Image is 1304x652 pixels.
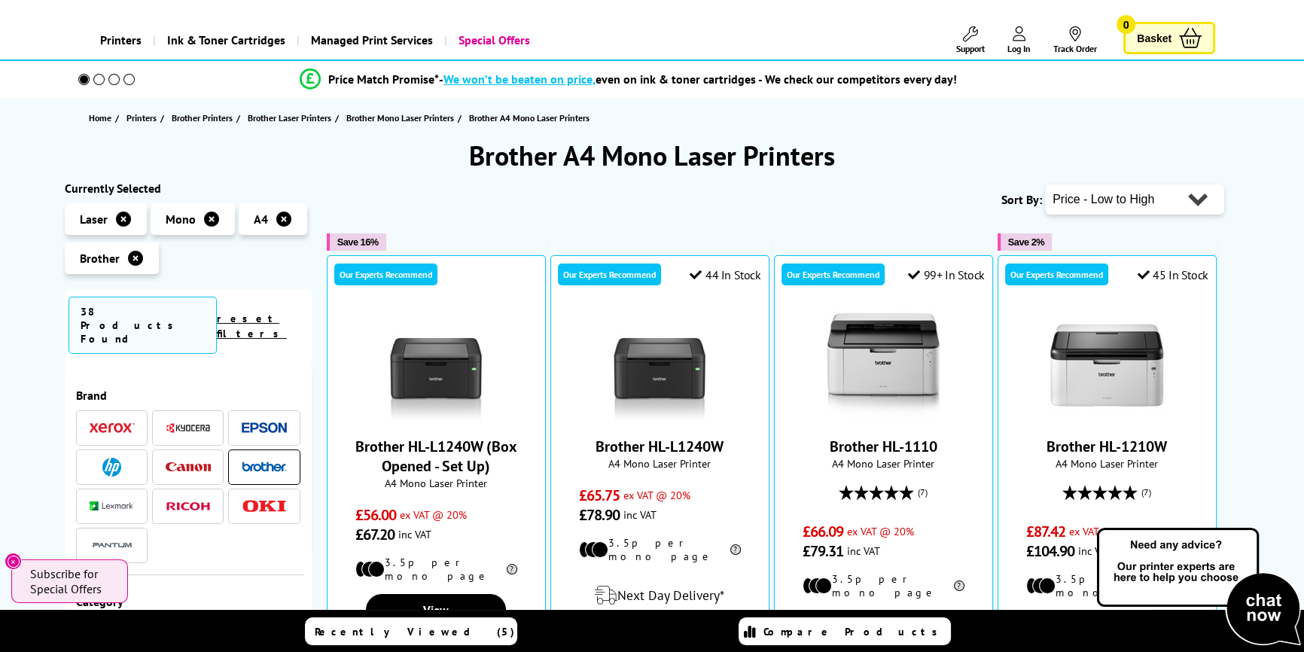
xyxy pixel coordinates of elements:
button: Save 16% [327,233,386,251]
a: Recently Viewed (5) [305,617,517,645]
div: Our Experts Recommend [781,264,885,285]
span: Support [956,43,985,54]
span: £79.31 [803,541,844,561]
span: A4 Mono Laser Printer [335,476,538,490]
img: HP [102,458,121,477]
img: OKI [242,500,287,513]
img: Brother HL-1110 [827,309,940,422]
span: 0 [1117,15,1135,34]
a: Brother HL-L1240W (Box Opened - Set Up) [355,437,517,476]
li: modal_Promise [57,66,1199,93]
a: Special Offers [444,21,541,59]
a: Basket 0 [1123,22,1215,54]
span: A4 [254,212,268,227]
div: Brand [76,388,300,403]
img: Lexmark [90,501,135,510]
a: Ink & Toner Cartridges [153,21,297,59]
button: Close [5,553,22,570]
img: Brother HL-L1240W (Box Opened - Set Up) [379,309,492,422]
a: Brother HL-1110 [830,437,937,456]
a: Brother HL-1210W [1050,410,1163,425]
span: Brother A4 Mono Laser Printers [469,112,590,123]
span: Save 16% [337,236,379,248]
a: Brother HL-L1240W (Box Opened - Set Up) [379,410,492,425]
a: Managed Print Services [297,21,444,59]
a: Brother Mono Laser Printers [346,110,458,126]
span: Brother Printers [172,110,233,126]
span: Ink & Toner Cartridges [167,21,285,59]
div: Currently Selected [65,181,312,196]
span: £65.75 [579,486,620,505]
span: ex VAT @ 20% [847,524,914,538]
a: Printers [126,110,160,126]
img: Brother HL-1210W [1050,309,1163,422]
a: Brother HL-1210W [1047,437,1167,456]
span: Brother Mono Laser Printers [346,110,454,126]
span: £66.09 [803,522,844,541]
span: Save 2% [1008,236,1044,248]
div: 44 In Stock [690,267,760,282]
a: Log In [1007,26,1031,54]
a: Brother HL-L1240W [596,437,724,456]
a: Brother HL-L1240W [603,410,716,425]
button: Save 2% [998,233,1052,251]
span: £104.90 [1026,541,1075,561]
a: Ricoh [166,497,211,516]
li: 3.5p per mono page [579,536,741,563]
span: We won’t be beaten on price, [443,72,596,87]
a: Compare Products [739,617,951,645]
a: Home [89,110,115,126]
img: Canon [166,462,211,472]
a: Pantum [90,536,135,555]
div: Our Experts Recommend [558,264,661,285]
span: Basket [1137,28,1171,48]
span: inc VAT [623,507,657,522]
a: HP [90,458,135,477]
div: modal_delivery [559,574,761,617]
a: Canon [166,458,211,477]
span: (7) [1141,478,1151,507]
span: ex VAT @ 20% [623,488,690,502]
span: ex VAT @ 20% [1069,524,1136,538]
a: View [366,594,506,626]
span: Recently Viewed (5) [315,625,515,638]
a: Support [956,26,985,54]
h1: Brother A4 Mono Laser Printers [65,138,1239,173]
span: Price Match Promise* [328,72,439,87]
span: £56.00 [355,505,397,525]
span: Brother Laser Printers [248,110,331,126]
a: OKI [242,497,287,516]
span: Printers [126,110,157,126]
span: A4 Mono Laser Printer [559,456,761,471]
div: 45 In Stock [1137,267,1208,282]
img: Epson [242,422,287,434]
span: 38 Products Found [69,297,217,354]
li: 3.5p per mono page [355,556,517,583]
span: £78.90 [579,505,620,525]
a: Kyocera [166,419,211,437]
img: Xerox [90,422,135,433]
a: reset filters [217,312,287,340]
img: Open Live Chat window [1093,526,1304,649]
a: Brother Laser Printers [248,110,335,126]
li: 3.5p per mono page [1026,572,1188,599]
li: 3.5p per mono page [803,572,964,599]
img: Ricoh [166,502,211,510]
a: Epson [242,419,287,437]
span: (7) [918,478,928,507]
img: Brother [242,462,287,472]
div: 99+ In Stock [908,267,985,282]
span: Laser [80,212,108,227]
span: Log In [1007,43,1031,54]
span: £87.42 [1026,522,1066,541]
span: inc VAT [1078,544,1111,558]
span: Brother [80,251,120,266]
span: Sort By: [1001,192,1042,207]
span: Mono [166,212,196,227]
span: A4 Mono Laser Printer [782,456,985,471]
img: Brother HL-L1240W [603,309,716,422]
a: Lexmark [90,497,135,516]
a: Brother Printers [172,110,236,126]
a: Brother HL-1110 [827,410,940,425]
span: A4 Mono Laser Printer [1006,456,1208,471]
